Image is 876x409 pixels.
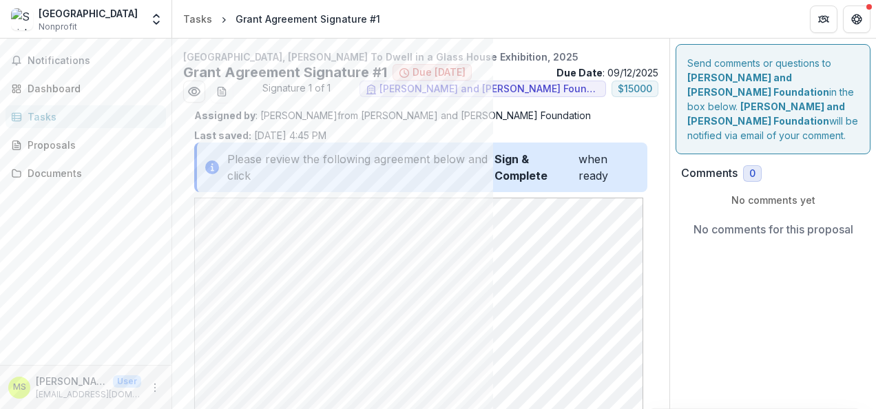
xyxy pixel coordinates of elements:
[687,101,845,127] strong: [PERSON_NAME] and [PERSON_NAME] Foundation
[113,375,141,388] p: User
[13,383,26,392] div: Marissa Stark
[556,65,658,80] p: : 09/12/2025
[843,6,870,33] button: Get Help
[556,67,603,78] strong: Due Date
[36,388,141,401] p: [EMAIL_ADDRESS][DOMAIN_NAME]
[687,72,829,98] strong: [PERSON_NAME] and [PERSON_NAME] Foundation
[6,77,166,100] a: Dashboard
[194,129,251,141] strong: Last saved:
[183,12,212,26] div: Tasks
[681,167,738,180] h2: Comments
[28,55,160,67] span: Notifications
[681,193,865,207] p: No comments yet
[6,162,166,185] a: Documents
[6,105,166,128] a: Tasks
[379,83,600,95] span: [PERSON_NAME] and [PERSON_NAME] Foundation
[262,81,331,103] span: Signature 1 of 1
[28,109,155,124] div: Tasks
[236,12,380,26] div: Grant Agreement Signature #1
[6,50,166,72] button: Notifications
[194,143,647,192] div: Please review the following agreement below and click when ready
[178,9,218,29] a: Tasks
[39,21,77,33] span: Nonprofit
[194,128,326,143] p: [DATE] 4:45 PM
[28,81,155,96] div: Dashboard
[810,6,837,33] button: Partners
[183,64,387,81] h2: Grant Agreement Signature #1
[183,50,658,64] p: [GEOGRAPHIC_DATA], [PERSON_NAME] To Dwell in a Glass House Exhibition, 2025
[28,138,155,152] div: Proposals
[178,9,386,29] nav: breadcrumb
[183,81,205,103] button: Preview a09dc184-9d88-4fc5-9ca0-b56834c36923.pdf
[28,166,155,180] div: Documents
[36,374,107,388] p: [PERSON_NAME]
[749,168,755,180] span: 0
[147,379,163,396] button: More
[618,83,652,95] span: $ 15000
[194,109,255,121] strong: Assigned by
[693,221,853,238] p: No comments for this proposal
[6,134,166,156] a: Proposals
[11,8,33,30] img: Skirball Cultural Center
[676,44,870,154] div: Send comments or questions to in the box below. will be notified via email of your comment.
[39,6,138,21] div: [GEOGRAPHIC_DATA]
[211,81,233,103] button: download-word-button
[194,108,647,123] p: : [PERSON_NAME] from [PERSON_NAME] and [PERSON_NAME] Foundation
[494,151,578,184] strong: Sign & Complete
[147,6,166,33] button: Open entity switcher
[413,67,466,78] span: Due [DATE]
